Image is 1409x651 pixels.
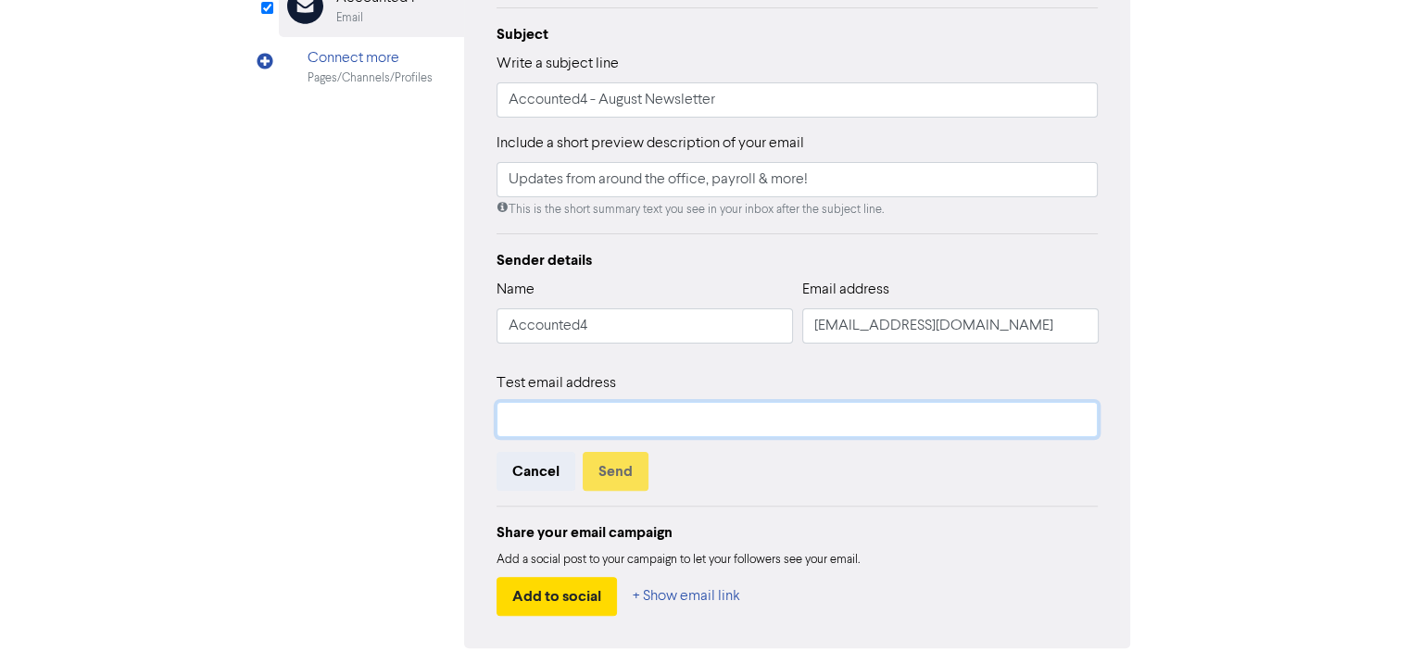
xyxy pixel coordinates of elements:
[336,9,363,27] div: Email
[497,551,1099,570] div: Add a social post to your campaign to let your followers see your email.
[497,53,619,75] label: Write a subject line
[308,47,433,69] div: Connect more
[497,201,1099,219] div: This is the short summary text you see in your inbox after the subject line.
[632,577,741,616] button: + Show email link
[583,452,648,491] button: Send
[1177,451,1409,651] iframe: Chat Widget
[497,132,804,155] label: Include a short preview description of your email
[497,23,1099,45] div: Subject
[497,372,616,394] label: Test email address
[497,521,1099,544] div: Share your email campaign
[497,577,617,616] button: Add to social
[497,452,575,491] button: Cancel
[802,279,889,301] label: Email address
[497,279,535,301] label: Name
[279,37,464,97] div: Connect morePages/Channels/Profiles
[497,249,1099,271] div: Sender details
[308,69,433,87] div: Pages/Channels/Profiles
